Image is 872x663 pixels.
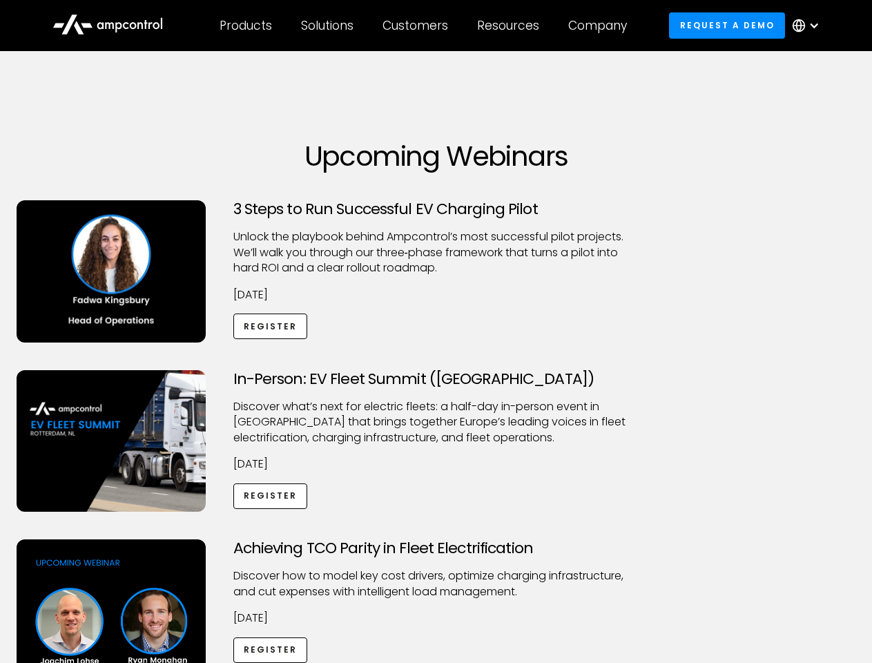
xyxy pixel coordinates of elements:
p: [DATE] [233,611,639,626]
p: Discover how to model key cost drivers, optimize charging infrastructure, and cut expenses with i... [233,568,639,599]
a: Register [233,314,308,339]
div: Solutions [301,18,353,33]
p: Unlock the playbook behind Ampcontrol’s most successful pilot projects. We’ll walk you through ou... [233,229,639,276]
div: Resources [477,18,539,33]
h3: Achieving TCO Parity in Fleet Electrification [233,539,639,557]
h1: Upcoming Webinars [17,140,856,173]
h3: In-Person: EV Fleet Summit ([GEOGRAPHIC_DATA]) [233,370,639,388]
p: ​Discover what’s next for electric fleets: a half-day in-person event in [GEOGRAPHIC_DATA] that b... [233,399,639,445]
div: Products [220,18,272,33]
div: Customers [382,18,448,33]
div: Company [568,18,627,33]
p: [DATE] [233,287,639,302]
a: Register [233,483,308,509]
p: [DATE] [233,457,639,472]
a: Register [233,637,308,663]
a: Request a demo [669,12,785,38]
h3: 3 Steps to Run Successful EV Charging Pilot [233,200,639,218]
